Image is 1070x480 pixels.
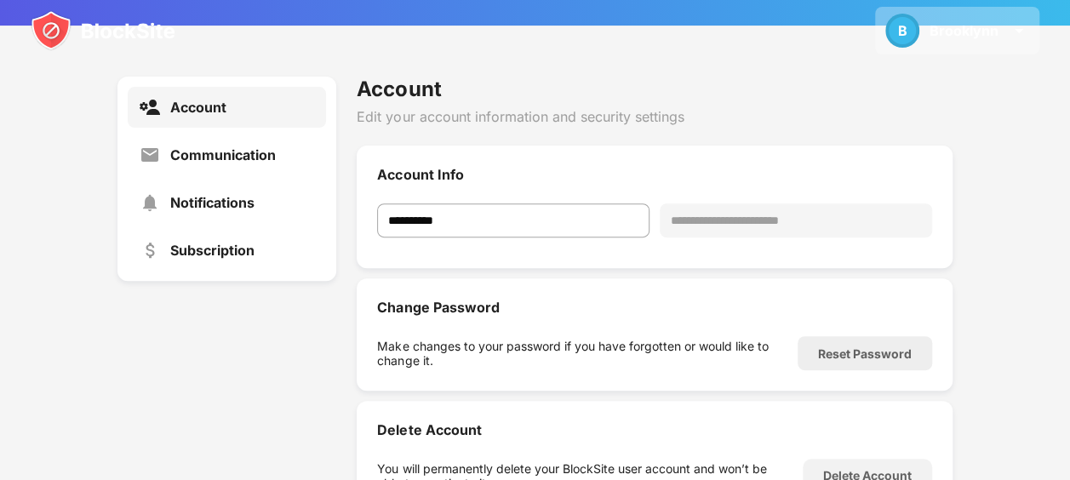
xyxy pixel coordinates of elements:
[128,134,326,175] a: Communication
[140,145,160,165] img: settings-communication.svg
[170,194,255,211] div: Notifications
[140,240,160,260] img: settings-subscription.svg
[885,14,919,48] div: B
[930,22,998,39] div: Brooklynn
[170,99,226,116] div: Account
[818,346,912,361] div: Reset Password
[170,146,276,163] div: Communication
[357,108,952,125] div: Edit your account information and security settings
[377,421,931,438] div: Delete Account
[357,77,952,101] div: Account
[128,230,326,271] a: Subscription
[128,182,326,223] a: Notifications
[377,299,931,316] div: Change Password
[377,339,787,368] div: Make changes to your password if you have forgotten or would like to change it.
[377,166,931,183] div: Account Info
[170,242,255,259] div: Subscription
[140,192,160,213] img: settings-notifications.svg
[31,10,175,51] img: blocksite-icon.svg
[140,97,160,117] img: settings-account-active.svg
[128,87,326,128] a: Account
